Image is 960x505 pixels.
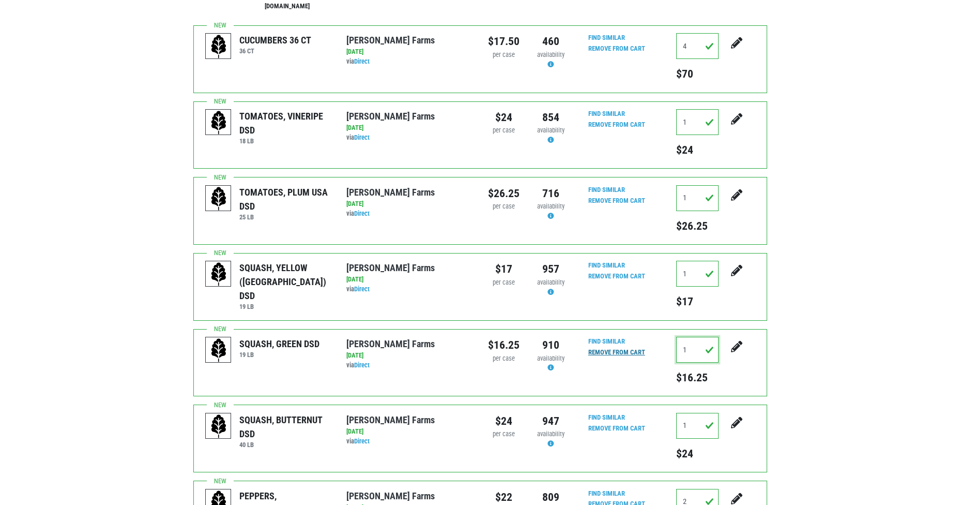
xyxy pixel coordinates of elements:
span: availability [537,126,565,134]
div: 957 [535,261,567,277]
a: [PERSON_NAME] Farms [346,35,435,46]
h6: 19 LB [239,303,331,310]
input: Qty [676,33,719,59]
a: Direct [354,361,370,369]
h6: 25 LB [239,213,331,221]
div: $16.25 [488,337,520,353]
div: per case [488,50,520,60]
a: Direct [354,133,370,141]
h5: $24 [676,143,719,157]
div: TOMATOES, PLUM USA DSD [239,185,331,213]
a: Find Similar [588,413,625,421]
a: [PERSON_NAME] Farms [346,338,435,349]
h5: $26.25 [676,219,719,233]
img: placeholder-variety-43d6402dacf2d531de610a020419775a.svg [206,261,232,287]
div: $26.25 [488,185,520,202]
div: per case [488,354,520,364]
input: Remove From Cart [582,423,651,435]
a: Find Similar [588,337,625,345]
h5: $70 [676,67,719,81]
div: per case [488,278,520,288]
input: Remove From Cart [582,43,651,55]
div: SQUASH, GREEN DSD [239,337,319,351]
div: SQUASH, BUTTERNUT DSD [239,413,331,441]
div: CUCUMBERS 36 CT [239,33,311,47]
div: [DATE] [346,351,472,361]
input: Remove From Cart [582,119,651,131]
a: Direct [354,285,370,293]
div: per case [488,126,520,136]
img: placeholder-variety-43d6402dacf2d531de610a020419775a.svg [206,337,232,363]
div: via [346,57,472,67]
div: $17.50 [488,33,520,50]
a: [PERSON_NAME] Farms [346,187,435,198]
span: availability [537,202,565,210]
a: Find Similar [588,34,625,41]
div: via [346,285,472,294]
h6: 19 LB [239,351,319,359]
a: Find Similar [588,186,625,194]
a: Direct [354,210,370,217]
div: 854 [535,109,567,126]
div: 947 [535,413,567,429]
input: Qty [676,185,719,211]
span: availability [537,354,565,362]
h6: 18 LB [239,137,331,145]
a: [PERSON_NAME] Farms [346,491,435,501]
div: $24 [488,109,520,126]
div: via [346,133,472,143]
a: [PERSON_NAME] Farms [346,414,435,425]
div: [DATE] [346,47,472,57]
div: 460 [535,33,567,50]
a: Direct [354,57,370,65]
a: Find Similar [588,261,625,269]
h6: 36 CT [239,47,311,55]
div: SQUASH, YELLOW ([GEOGRAPHIC_DATA]) DSD [239,261,331,303]
img: placeholder-variety-43d6402dacf2d531de610a020419775a.svg [206,110,232,136]
h5: $16.25 [676,371,719,384]
div: per case [488,429,520,439]
input: Qty [676,337,719,363]
div: $17 [488,261,520,277]
a: Direct [354,437,370,445]
span: availability [537,51,565,58]
div: [DATE] [346,199,472,209]
div: via [346,437,472,447]
input: Remove From Cart [582,347,651,359]
h5: $24 [676,447,719,461]
h5: $17 [676,295,719,308]
div: $24 [488,413,520,429]
a: [PERSON_NAME] Farms [346,111,435,122]
a: [PERSON_NAME] Farms [346,262,435,273]
input: Remove From Cart [582,271,651,283]
div: [DATE] [346,123,472,133]
div: 910 [535,337,567,353]
a: Find Similar [588,110,625,117]
div: via [346,209,472,219]
input: Qty [676,109,719,135]
input: Qty [676,261,719,287]
a: Find Similar [588,489,625,497]
div: per case [488,202,520,212]
span: availability [537,278,565,286]
div: [DATE] [346,275,472,285]
span: availability [537,430,565,438]
input: Qty [676,413,719,439]
input: Remove From Cart [582,195,651,207]
div: TOMATOES, VINERIPE DSD [239,109,331,137]
img: placeholder-variety-43d6402dacf2d531de610a020419775a.svg [206,34,232,60]
div: [DATE] [346,427,472,437]
div: 716 [535,185,567,202]
div: via [346,361,472,370]
img: placeholder-variety-43d6402dacf2d531de610a020419775a.svg [206,413,232,439]
h6: 40 LB [239,441,331,449]
img: placeholder-variety-43d6402dacf2d531de610a020419775a.svg [206,186,232,212]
